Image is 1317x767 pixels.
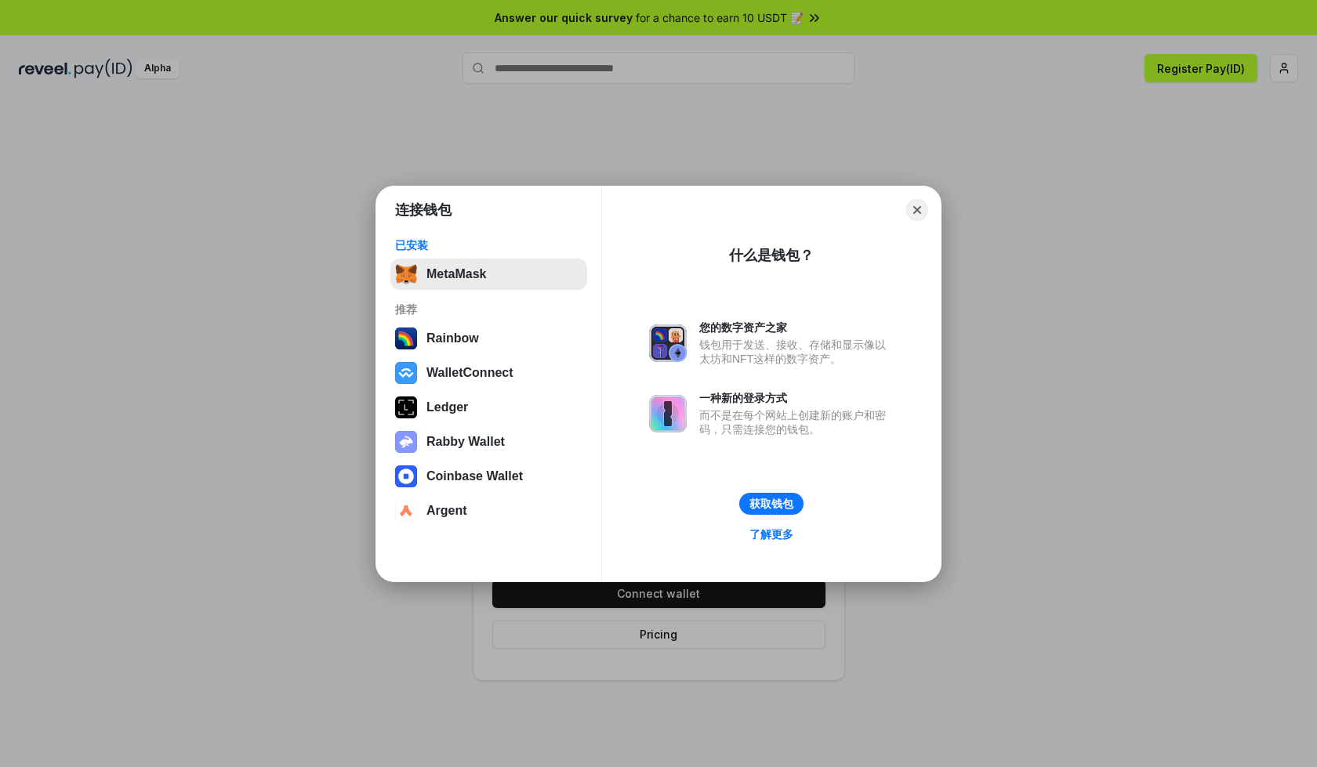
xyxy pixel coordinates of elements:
[395,201,452,219] h1: 连接钱包
[390,357,587,389] button: WalletConnect
[395,362,417,384] img: svg+xml,%3Csvg%20width%3D%2228%22%20height%3D%2228%22%20viewBox%3D%220%200%2028%2028%22%20fill%3D...
[390,323,587,354] button: Rainbow
[395,327,417,349] img: svg+xml,%3Csvg%20width%3D%22120%22%20height%3D%22120%22%20viewBox%3D%220%200%20120%20120%22%20fil...
[426,331,479,346] div: Rainbow
[739,493,804,515] button: 获取钱包
[426,469,523,483] div: Coinbase Wallet
[395,302,582,317] div: 推荐
[395,465,417,487] img: svg+xml,%3Csvg%20width%3D%2228%22%20height%3D%2228%22%20viewBox%3D%220%200%2028%2028%22%20fill%3D...
[699,320,894,335] div: 您的数字资产之家
[699,408,894,436] div: 而不是在每个网站上创建新的账户和密码，只需连接您的钱包。
[390,259,587,290] button: MetaMask
[699,391,894,405] div: 一种新的登录方式
[390,461,587,492] button: Coinbase Wallet
[649,324,687,362] img: svg+xml,%3Csvg%20xmlns%3D%22http%3A%2F%2Fwww.w3.org%2F2000%2Fsvg%22%20fill%3D%22none%22%20viewBox...
[749,527,793,541] div: 了解更多
[426,400,468,414] div: Ledger
[426,504,467,518] div: Argent
[740,524,803,544] a: 了解更多
[426,267,486,281] div: MetaMask
[699,338,894,366] div: 钱包用于发送、接收、存储和显示像以太坊和NFT这样的数字资产。
[390,426,587,458] button: Rabby Wallet
[426,435,505,449] div: Rabby Wallet
[395,500,417,522] img: svg+xml,%3Csvg%20width%3D%2228%22%20height%3D%2228%22%20viewBox%3D%220%200%2028%2028%22%20fill%3D...
[749,497,793,511] div: 获取钱包
[649,395,687,432] img: svg+xml,%3Csvg%20xmlns%3D%22http%3A%2F%2Fwww.w3.org%2F2000%2Fsvg%22%20fill%3D%22none%22%20viewBox...
[906,199,928,221] button: Close
[729,246,814,265] div: 什么是钱包？
[395,263,417,285] img: svg+xml,%3Csvg%20fill%3D%22none%22%20height%3D%2233%22%20viewBox%3D%220%200%2035%2033%22%20width%...
[395,431,417,453] img: svg+xml,%3Csvg%20xmlns%3D%22http%3A%2F%2Fwww.w3.org%2F2000%2Fsvg%22%20fill%3D%22none%22%20viewBox...
[395,238,582,252] div: 已安装
[390,392,587,423] button: Ledger
[426,366,513,380] div: WalletConnect
[395,396,417,418] img: svg+xml,%3Csvg%20xmlns%3D%22http%3A%2F%2Fwww.w3.org%2F2000%2Fsvg%22%20width%3D%2228%22%20height%3...
[390,495,587,526] button: Argent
